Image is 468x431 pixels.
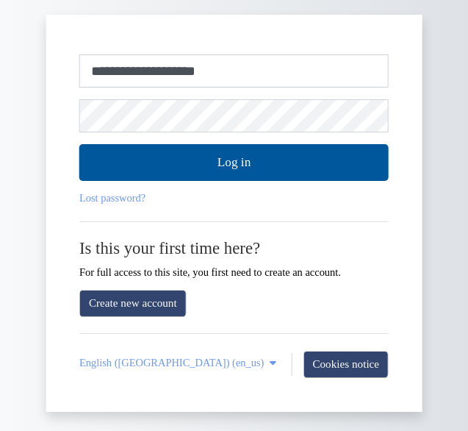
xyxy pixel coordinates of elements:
[79,238,389,278] div: For full access to this site, you first need to create an account.
[79,192,145,204] a: Lost password?
[303,351,389,378] button: Cookies notice
[79,290,187,317] a: Create new account
[79,357,280,369] a: English (United States) ‎(en_us)‎
[79,144,389,181] button: Log in
[79,238,389,258] h2: Is this your first time here?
